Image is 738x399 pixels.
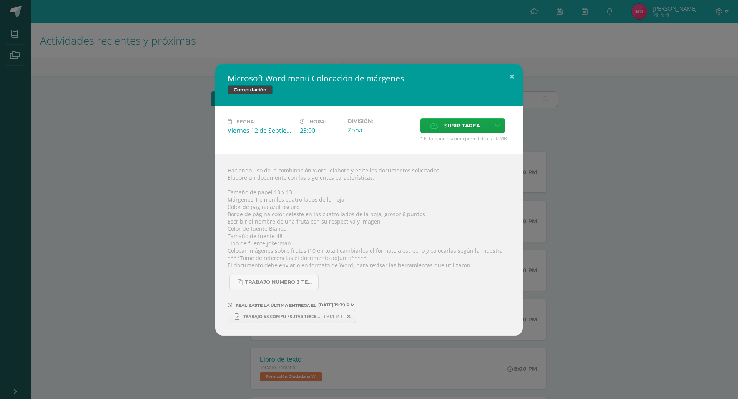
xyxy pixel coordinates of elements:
a: Trabajo numero 3 Tercero primaria.pdf [229,275,319,290]
span: Trabajo numero 3 Tercero primaria.pdf [245,279,314,285]
span: Fecha: [236,119,255,124]
div: Haciendo uso de la combinación Word, elabore y edite los documentos solicitados Elabore un docume... [215,154,523,336]
div: Zona [348,126,414,134]
span: Subir tarea [444,119,480,133]
label: División: [348,118,414,124]
h2: Microsoft Word menú Colocación de márgenes [228,73,510,84]
span: Computación [228,85,273,94]
span: * El tamaño máximo permitido es 50 MB [420,135,510,142]
button: Close (Esc) [501,64,523,90]
span: TRABAJO #3 COMPU FRUTAS TERCERO A.docx [239,313,324,319]
span: REALIZASTE LA ÚLTIMA ENTREGA EL [236,303,316,308]
span: [DATE] 19:39 P.M. [316,305,356,305]
div: Viernes 12 de Septiembre [228,126,294,135]
div: 23:00 [300,126,342,135]
span: Remover entrega [342,312,356,321]
a: TRABAJO #3 COMPU FRUTAS TERCERO A.docx 694.13KB [228,310,356,323]
span: Hora: [309,119,326,124]
span: 694.13KB [324,313,342,319]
